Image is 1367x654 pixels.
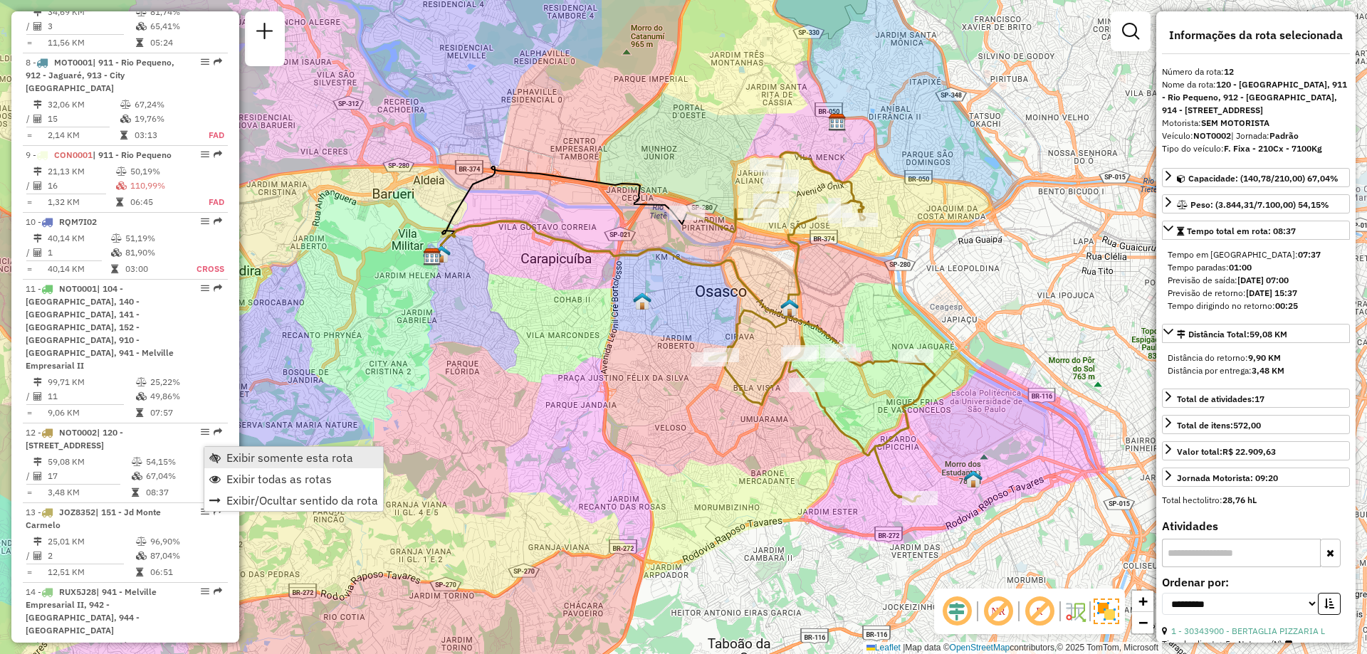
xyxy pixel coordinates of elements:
[33,392,42,401] i: Total de Atividades
[47,549,135,563] td: 2
[26,565,33,579] td: =
[150,389,221,404] td: 49,86%
[828,113,847,132] img: CDD São Paulo
[54,149,93,160] span: CON0001
[145,455,214,469] td: 54,15%
[33,22,42,31] i: Total de Atividades
[47,36,135,50] td: 11,56 KM
[47,246,110,260] td: 1
[145,485,214,500] td: 08:37
[134,128,193,142] td: 03:13
[116,181,127,190] i: % de utilização da cubagem
[866,643,901,653] a: Leaflet
[47,455,131,469] td: 59,08 KM
[111,248,122,257] i: % de utilização da cubagem
[136,552,147,560] i: % de utilização da cubagem
[1224,66,1234,77] strong: 12
[1168,364,1344,377] div: Distância por entrega:
[93,149,172,160] span: | 911 - Rio Pequeno
[1224,143,1322,154] strong: F. Fixa - 210Cx - 7100Kg
[423,248,441,266] img: CDD Barueri
[1162,243,1350,318] div: Tempo total em rota: 08:37
[120,100,131,109] i: % de utilização do peso
[111,265,118,273] i: Tempo total em rota
[26,586,157,635] span: 14 -
[214,217,222,226] em: Rota exportada
[1162,519,1350,533] h4: Atividades
[214,428,222,436] em: Rota exportada
[1255,394,1264,404] strong: 17
[134,112,193,126] td: 19,76%
[1168,287,1344,300] div: Previsão de retorno:
[33,378,42,386] i: Distância Total
[1225,638,1292,650] span: 5 - Noturna (N)
[863,642,1162,654] div: Map data © contributors,© 2025 TomTom, Microsoft
[204,490,383,511] li: Exibir/Ocultar sentido da rota
[1162,346,1350,383] div: Distância Total:59,08 KM
[1275,300,1298,311] strong: 00:25
[125,246,177,260] td: 81,90%
[1222,495,1257,505] strong: 28,76 hL
[47,231,110,246] td: 40,14 KM
[136,408,143,417] i: Tempo total em rota
[130,179,194,193] td: 110,99%
[150,19,221,33] td: 65,41%
[1187,226,1296,236] span: Tempo total em rota: 08:37
[1188,173,1339,184] span: Capacidade: (140,78/210,00) 67,04%
[1162,221,1350,240] a: Tempo total em rota: 08:37
[1233,420,1261,431] strong: 572,00
[26,283,174,371] span: 11 -
[150,406,221,420] td: 07:57
[1132,612,1153,633] a: Zoom out
[1248,352,1281,363] strong: 9,90 KM
[47,112,120,126] td: 15
[1162,78,1350,117] div: Nome da rota:
[47,565,135,579] td: 12,51 KM
[633,292,651,310] img: DS Teste
[214,587,222,596] em: Rota exportada
[47,262,110,276] td: 40,14 KM
[47,179,115,193] td: 16
[981,594,1015,628] span: Exibir NR
[1132,591,1153,612] a: Zoom in
[1168,300,1344,312] div: Tempo dirigindo no retorno:
[54,57,93,68] span: MOT0001
[251,17,279,49] a: Nova sessão e pesquisa
[1201,117,1269,128] strong: SEM MOTORISTA
[780,298,799,317] img: 601 UDC Light Jd. Rochdale
[26,128,33,142] td: =
[1193,130,1231,141] strong: NOT0002
[1094,598,1119,624] img: Exibir/Ocultar setores
[150,36,221,50] td: 05:24
[134,97,193,112] td: 67,24%
[1298,249,1321,260] strong: 07:37
[1064,600,1086,623] img: Fluxo de ruas
[125,231,177,246] td: 51,19%
[136,392,147,401] i: % de utilização da cubagem
[1138,613,1148,631] span: −
[150,565,221,579] td: 06:51
[136,537,147,546] i: % de utilização do peso
[26,586,157,635] span: | 941 - Melville Empresarial II, 942 - [GEOGRAPHIC_DATA], 944 - [GEOGRAPHIC_DATA]
[1168,274,1344,287] div: Previsão de saída:
[26,469,33,483] td: /
[130,195,194,209] td: 06:45
[111,234,122,243] i: % de utilização do peso
[26,179,33,193] td: /
[1162,142,1350,155] div: Tipo do veículo:
[33,248,42,257] i: Total de Atividades
[26,36,33,50] td: =
[150,534,221,549] td: 96,90%
[47,389,135,404] td: 11
[1177,472,1278,485] div: Jornada Motorista: 09:20
[214,284,222,292] em: Rota exportada
[1116,17,1145,46] a: Exibir filtros
[204,468,383,490] li: Exibir todas as rotas
[1138,592,1148,610] span: +
[116,198,123,206] i: Tempo total em rota
[201,217,209,226] em: Opções
[33,472,42,480] i: Total de Atividades
[33,167,42,176] i: Distância Total
[150,375,221,389] td: 25,22%
[47,128,120,142] td: 2,14 KM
